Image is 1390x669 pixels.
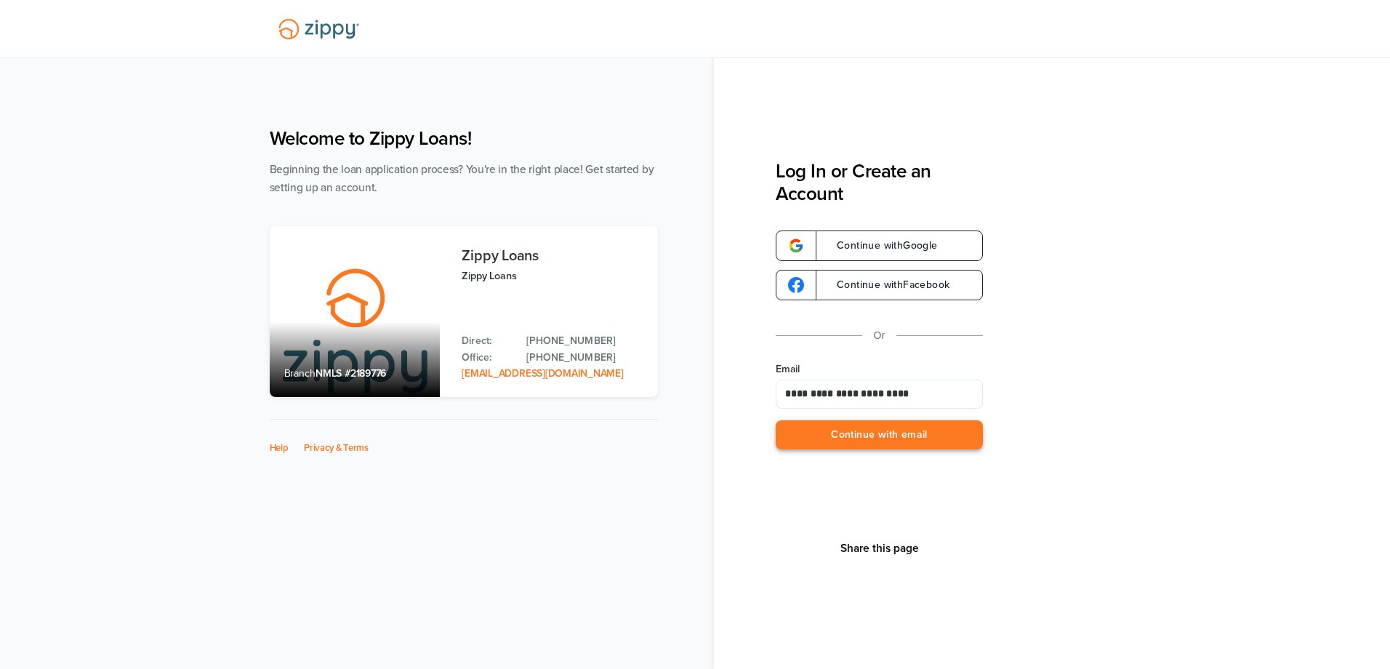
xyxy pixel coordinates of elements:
h1: Welcome to Zippy Loans! [270,127,658,150]
span: Continue with Facebook [822,280,949,290]
p: Office: [462,350,512,366]
p: Direct: [462,333,512,349]
h3: Log In or Create an Account [776,160,983,205]
a: google-logoContinue withGoogle [776,231,983,261]
img: google-logo [788,238,804,254]
img: google-logo [788,277,804,293]
span: Beginning the loan application process? You're in the right place! Get started by setting up an a... [270,163,654,194]
a: Direct Phone: 512-975-2947 [526,333,643,349]
a: Privacy & Terms [304,442,369,454]
button: Continue with email [776,420,983,450]
a: Office Phone: 512-975-2947 [526,350,643,366]
input: Email Address [776,380,983,409]
label: Email [776,362,983,377]
a: Help [270,442,289,454]
span: NMLS #2189776 [316,367,386,380]
button: Share This Page [836,541,923,556]
a: Email Address: zippyguide@zippymh.com [462,367,623,380]
p: Or [874,327,885,345]
p: Zippy Loans [462,268,643,284]
a: google-logoContinue withFacebook [776,270,983,300]
h3: Zippy Loans [462,248,643,264]
span: Branch [284,367,316,380]
img: Lender Logo [270,12,368,46]
span: Continue with Google [822,241,938,251]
